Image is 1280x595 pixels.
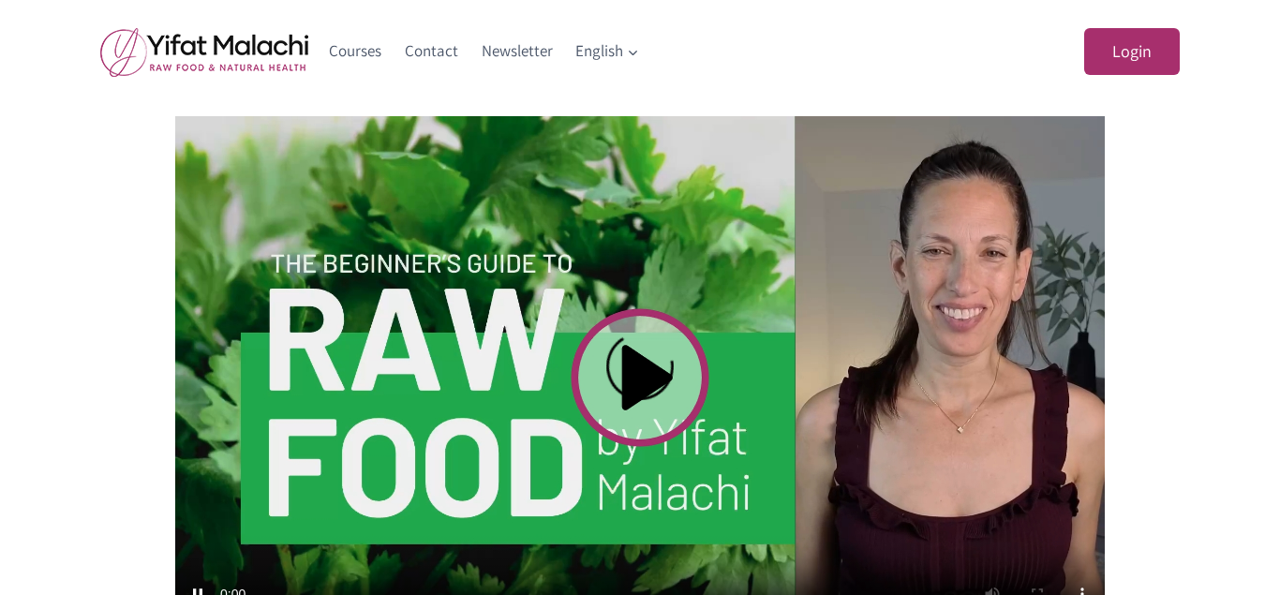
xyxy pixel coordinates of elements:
[318,29,394,74] a: Courses
[1084,28,1180,76] a: Login
[100,27,308,77] img: yifat_logo41_en.png
[564,29,651,74] button: Child menu of English
[469,29,564,74] a: Newsletter
[318,29,651,74] nav: Primary Navigation
[394,29,470,74] a: Contact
